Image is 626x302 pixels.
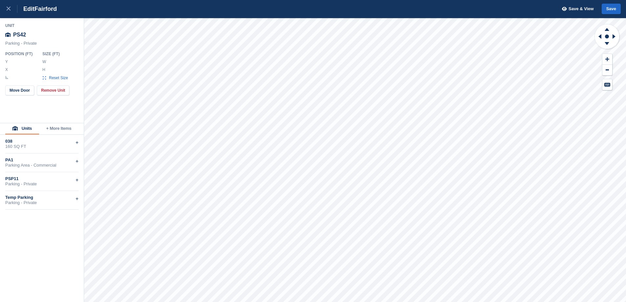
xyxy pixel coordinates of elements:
div: Parking - Private [5,181,79,187]
button: Remove Unit [37,85,69,95]
span: Reset Size [49,75,68,81]
div: + [76,139,79,147]
button: Units [5,123,39,134]
div: Size ( FT ) [42,51,71,57]
label: Y [5,59,9,64]
div: + [76,195,79,203]
div: Unit [5,23,79,28]
div: PSP11 [5,176,79,181]
div: Parking - Private [5,41,79,49]
div: + [76,176,79,184]
label: W [42,59,46,64]
div: Parking - Private [5,200,79,205]
div: Temp Parking [5,195,79,200]
label: X [5,67,9,72]
div: 038160 SQ FT+ [5,135,79,153]
button: Zoom In [602,54,612,65]
img: angle-icn.0ed2eb85.svg [6,76,8,79]
button: Save & View [558,4,594,14]
div: 160 SQ FT [5,144,79,149]
div: Position ( FT ) [5,51,37,57]
div: PS42 [5,29,79,41]
div: Edit Fairford [17,5,57,13]
button: Zoom Out [602,65,612,76]
button: Move Door [5,85,34,95]
div: PA1 [5,157,79,163]
button: + More Items [39,123,79,134]
div: Parking Area - Commercial [5,163,79,168]
div: PSP11Parking - Private+ [5,172,79,191]
button: Keyboard Shortcuts [602,79,612,90]
div: 038 [5,139,79,144]
div: + [76,157,79,165]
div: Temp ParkingParking - Private+ [5,191,79,210]
span: Save & View [568,6,593,12]
div: PA1Parking Area - Commercial+ [5,153,79,172]
label: H [42,67,46,72]
button: Save [602,4,621,14]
